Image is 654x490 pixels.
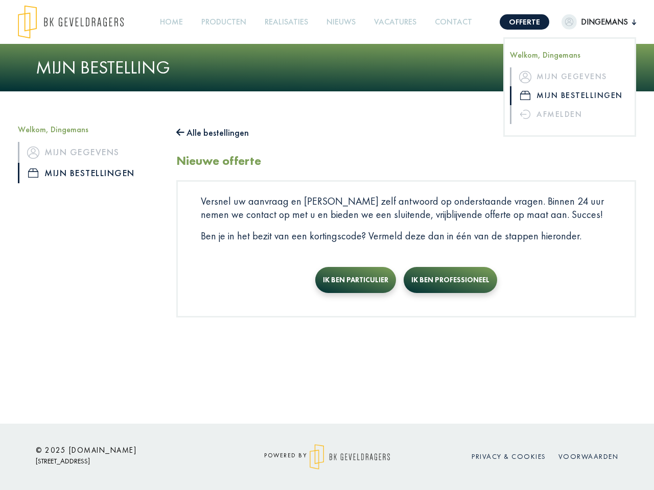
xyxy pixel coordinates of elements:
img: icon [28,168,38,178]
div: Dingemans [503,37,636,137]
img: logo [18,5,124,39]
a: Producten [197,11,250,34]
h5: Welkom, Dingemans [510,50,629,60]
a: iconMijn gegevens [510,67,629,86]
a: Voorwaarden [558,452,619,461]
img: icon [520,91,530,100]
p: [STREET_ADDRESS] [36,455,220,468]
h5: Welkom, Dingemans [18,125,161,134]
a: Nieuws [322,11,360,34]
a: Contact [431,11,476,34]
img: logo [310,444,390,470]
img: icon [520,110,530,119]
h6: © 2025 [DOMAIN_NAME] [36,446,220,455]
button: Dingemans [562,14,636,30]
p: Ben je in het bezit van een kortingscode? Vermeld deze dan in één van de stappen hieronder. [201,229,612,242]
img: dummypic.png [562,14,577,30]
button: Alle bestellingen [176,125,249,141]
span: Dingemans [577,16,632,28]
div: powered by [235,444,419,470]
p: Versnel uw aanvraag en [PERSON_NAME] zelf antwoord op onderstaande vragen. Binnen 24 uur nemen we... [201,194,612,221]
button: Ik ben professioneel [404,267,497,293]
img: icon [27,146,39,159]
img: icon [519,71,531,83]
a: iconMijn bestellingen [18,163,161,183]
a: Afmelden [510,105,629,124]
a: Offerte [500,14,549,30]
a: iconMijn bestellingen [510,86,629,105]
a: iconMijn gegevens [18,142,161,162]
button: Ik ben particulier [315,267,396,293]
a: Home [156,11,187,34]
a: Privacy & cookies [472,452,546,461]
a: Realisaties [261,11,312,34]
h2: Nieuwe offerte [176,154,261,168]
h1: Mijn bestelling [36,57,618,79]
a: Vacatures [370,11,421,34]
